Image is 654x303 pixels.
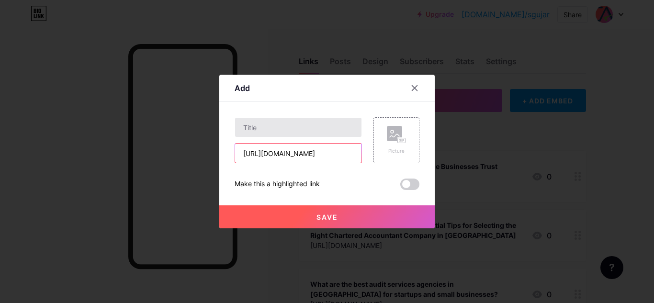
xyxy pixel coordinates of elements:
input: Title [235,118,361,137]
div: Make this a highlighted link [235,179,320,190]
input: URL [235,144,361,163]
button: Save [219,205,435,228]
span: Save [316,213,338,221]
div: Picture [387,147,406,155]
div: Add [235,82,250,94]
